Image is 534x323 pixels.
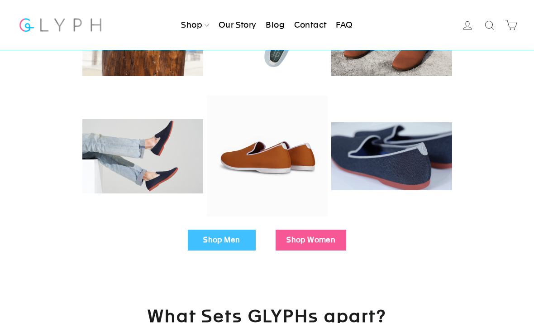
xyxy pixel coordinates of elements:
a: Blog [262,15,288,35]
iframe: Glyph - Referral program [522,122,534,201]
a: Contact [291,15,330,35]
img: Glyph [18,13,103,37]
a: Our Story [215,15,260,35]
ul: Primary [177,15,356,35]
a: Shop [177,15,213,35]
a: Shop Women [276,230,346,251]
a: Shop Men [188,230,256,251]
a: FAQ [332,15,356,35]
